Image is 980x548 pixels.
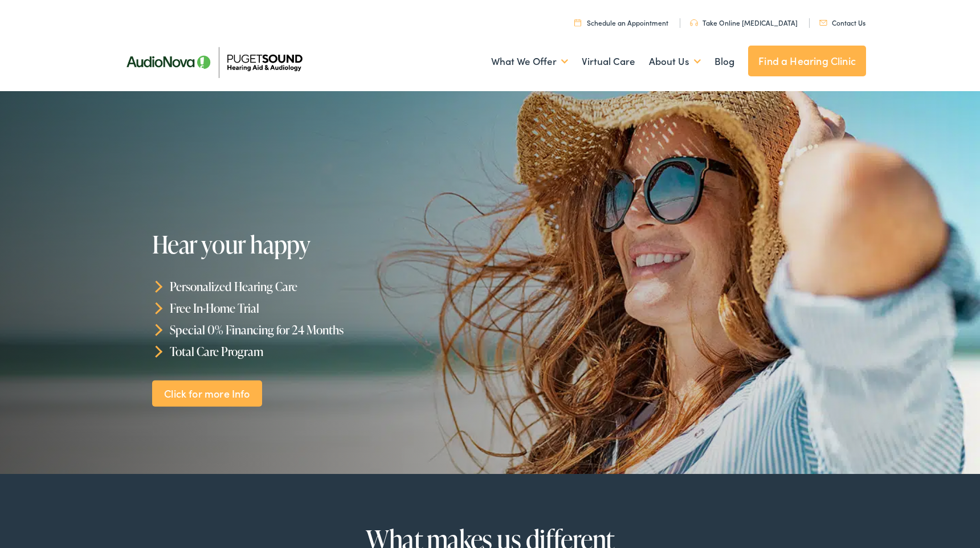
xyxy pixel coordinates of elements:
[582,40,635,83] a: Virtual Care
[152,276,495,297] li: Personalized Hearing Care
[152,340,495,362] li: Total Care Program
[819,18,865,27] a: Contact Us
[152,319,495,341] li: Special 0% Financing for 24 Months
[690,18,798,27] a: Take Online [MEDICAL_DATA]
[491,40,568,83] a: What We Offer
[152,297,495,319] li: Free In-Home Trial
[714,40,734,83] a: Blog
[649,40,701,83] a: About Us
[574,19,581,26] img: utility icon
[152,231,495,257] h1: Hear your happy
[819,20,827,26] img: utility icon
[748,46,866,76] a: Find a Hearing Clinic
[690,19,698,26] img: utility icon
[152,380,263,407] a: Click for more Info
[574,18,668,27] a: Schedule an Appointment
